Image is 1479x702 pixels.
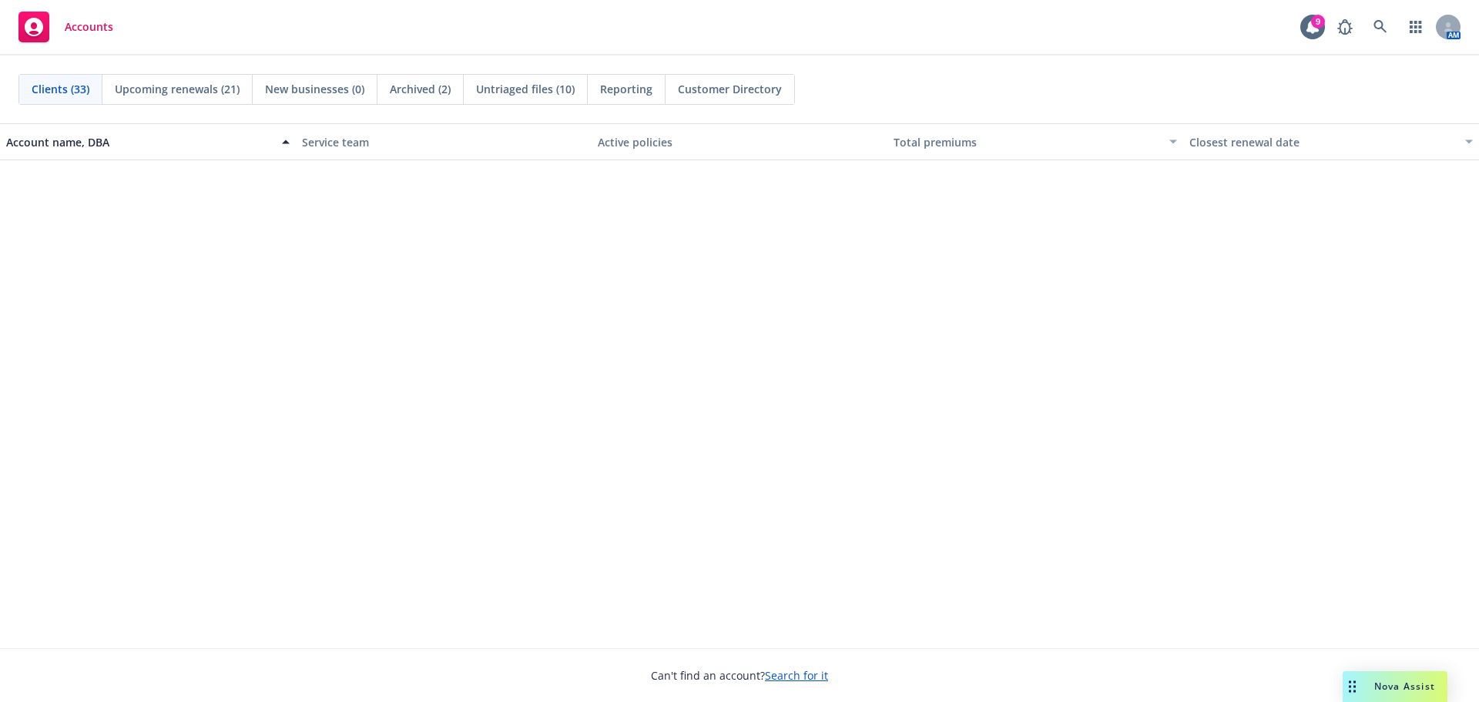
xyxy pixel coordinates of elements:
span: Clients (33) [32,81,89,97]
div: Closest renewal date [1189,134,1456,150]
span: New businesses (0) [265,81,364,97]
div: Drag to move [1343,671,1362,702]
span: Accounts [65,21,113,33]
a: Search for it [765,668,828,683]
button: Service team [296,123,592,160]
span: Can't find an account? [651,667,828,684]
button: Closest renewal date [1183,123,1479,160]
span: Nova Assist [1374,680,1435,693]
span: Archived (2) [390,81,451,97]
button: Nova Assist [1343,671,1447,702]
a: Accounts [12,5,119,49]
div: 9 [1311,15,1325,29]
span: Upcoming renewals (21) [115,81,240,97]
a: Switch app [1400,12,1431,42]
a: Search [1365,12,1396,42]
a: Report a Bug [1330,12,1360,42]
button: Active policies [592,123,887,160]
div: Service team [302,134,585,150]
span: Untriaged files (10) [476,81,575,97]
div: Active policies [598,134,881,150]
span: Reporting [600,81,652,97]
div: Total premiums [894,134,1160,150]
span: Customer Directory [678,81,782,97]
button: Total premiums [887,123,1183,160]
div: Account name, DBA [6,134,273,150]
